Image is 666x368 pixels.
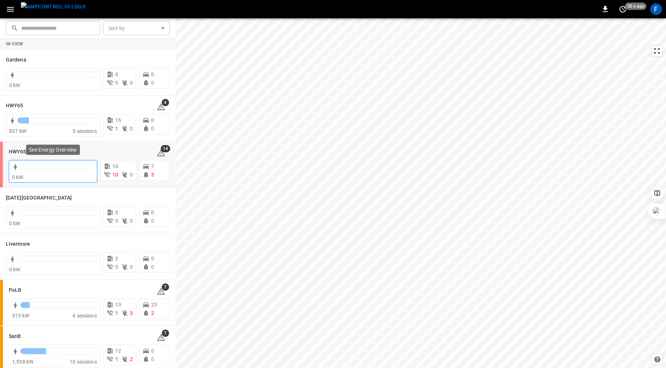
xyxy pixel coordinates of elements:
span: 0 [151,126,154,131]
span: 14 [161,145,170,152]
span: 0 [151,256,154,261]
span: 0 [130,126,133,131]
h6: SanB [9,332,21,341]
span: 0 [115,218,118,224]
span: 10 [112,163,118,169]
span: 16 [115,117,121,123]
span: 0 [151,209,154,215]
span: 0 [130,218,133,224]
span: 7 [162,283,169,291]
span: 0 [151,348,154,354]
canvas: Map [176,18,666,368]
strong: In View [6,41,23,47]
span: 1 [115,126,118,131]
p: See Energy Overview [29,146,77,153]
h6: HWY65-DER [9,148,38,156]
span: 0 kW [9,82,20,88]
span: 1 [115,356,118,362]
span: 2 [130,356,133,362]
span: 7 [151,163,154,169]
span: 0 [151,356,154,362]
span: 513 kW [12,313,29,319]
span: 0 [115,80,118,86]
span: 2 [151,310,154,316]
span: 4 [162,99,169,106]
span: 13 [115,302,121,308]
h6: Gardena [6,56,26,64]
button: set refresh interval [617,3,629,15]
span: 0 [115,71,118,77]
span: 0 [115,209,118,215]
span: 0 [151,80,154,86]
span: 0 [130,80,133,86]
span: 1 [115,310,118,316]
img: ampcontrol.io logo [21,2,86,11]
h6: PoLB [9,286,21,294]
span: 0 [115,264,118,270]
h6: HWY65 [6,102,23,110]
span: 7 [162,330,169,337]
span: 0 [130,264,133,270]
span: 3 [130,310,133,316]
span: 0 kW [9,267,20,272]
span: 0 [151,71,154,77]
span: 0 [130,172,133,178]
span: 30 s ago [625,3,647,10]
span: 0 kW [9,220,20,226]
div: profile-icon [650,3,662,15]
span: 3 [151,172,154,178]
h6: Livermore [6,240,30,248]
span: 5 sessions [72,128,97,134]
span: 0 [151,264,154,270]
span: 10 sessions [70,359,97,365]
h6: Karma Center [6,194,72,202]
span: 0 [151,218,154,224]
span: 0 [151,117,154,123]
span: 2 [115,256,118,261]
span: 837 kW [9,128,26,134]
span: 10 [112,172,118,178]
span: 1,558 kW [12,359,33,365]
span: 0 kW [12,174,23,180]
span: 23 [151,302,157,308]
span: 4 sessions [72,313,97,319]
span: 12 [115,348,121,354]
